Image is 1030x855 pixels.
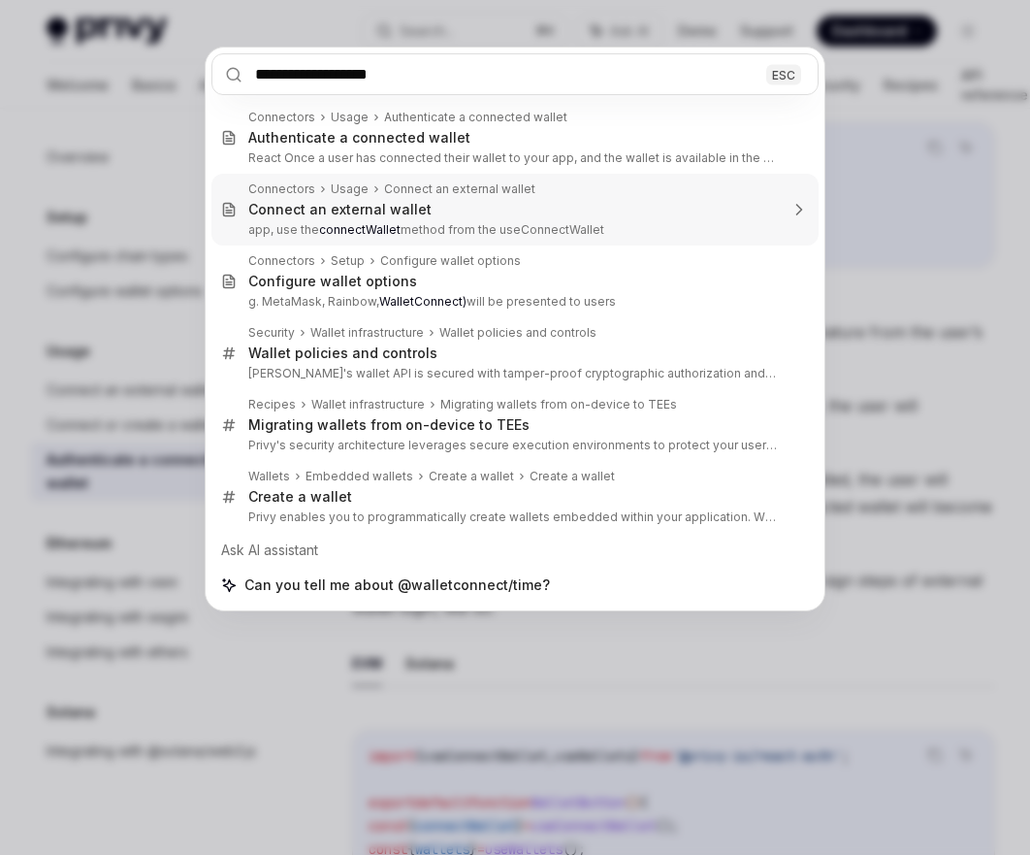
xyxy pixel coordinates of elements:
[380,253,521,269] div: Configure wallet options
[331,181,369,197] div: Usage
[429,469,514,484] div: Create a wallet
[248,366,778,381] p: [PERSON_NAME]'s wallet API is secured with tamper-proof cryptographic authorization and a powerfu...
[311,397,425,412] div: Wallet infrastructure
[248,488,352,506] div: Create a wallet
[211,533,819,568] div: Ask AI assistant
[248,181,315,197] div: Connectors
[440,397,677,412] div: Migrating wallets from on-device to TEEs
[439,325,596,341] div: Wallet policies and controls
[306,469,413,484] div: Embedded wallets
[331,253,365,269] div: Setup
[331,110,369,125] div: Usage
[248,294,778,310] p: g. MetaMask, Rainbow, will be presented to users
[379,294,467,309] b: WalletConnect)
[248,253,315,269] div: Connectors
[248,325,295,341] div: Security
[766,64,801,84] div: ESC
[248,273,417,290] div: Configure wallet options
[248,469,290,484] div: Wallets
[384,110,567,125] div: Authenticate a connected wallet
[248,438,778,453] p: Privy's security architecture leverages secure execution environments to protect your users' assets.
[248,397,296,412] div: Recipes
[248,416,530,434] div: Migrating wallets from on-device to TEEs
[248,222,778,238] p: app, use the method from the useConnectWallet
[310,325,424,341] div: Wallet infrastructure
[384,181,535,197] div: Connect an external wallet
[530,469,615,484] div: Create a wallet
[248,150,778,166] p: React Once a user has connected their wallet to your app, and the wallet is available in the useWal
[248,510,778,525] p: Privy enables you to programmatically create wallets embedded within your application. When you crea
[319,222,401,237] b: connectWallet
[248,110,315,125] div: Connectors
[248,129,470,147] div: Authenticate a connected wallet
[248,201,432,218] div: Connect an external wallet
[244,575,550,595] span: Can you tell me about @walletconnect/time?
[248,345,437,362] div: Wallet policies and controls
